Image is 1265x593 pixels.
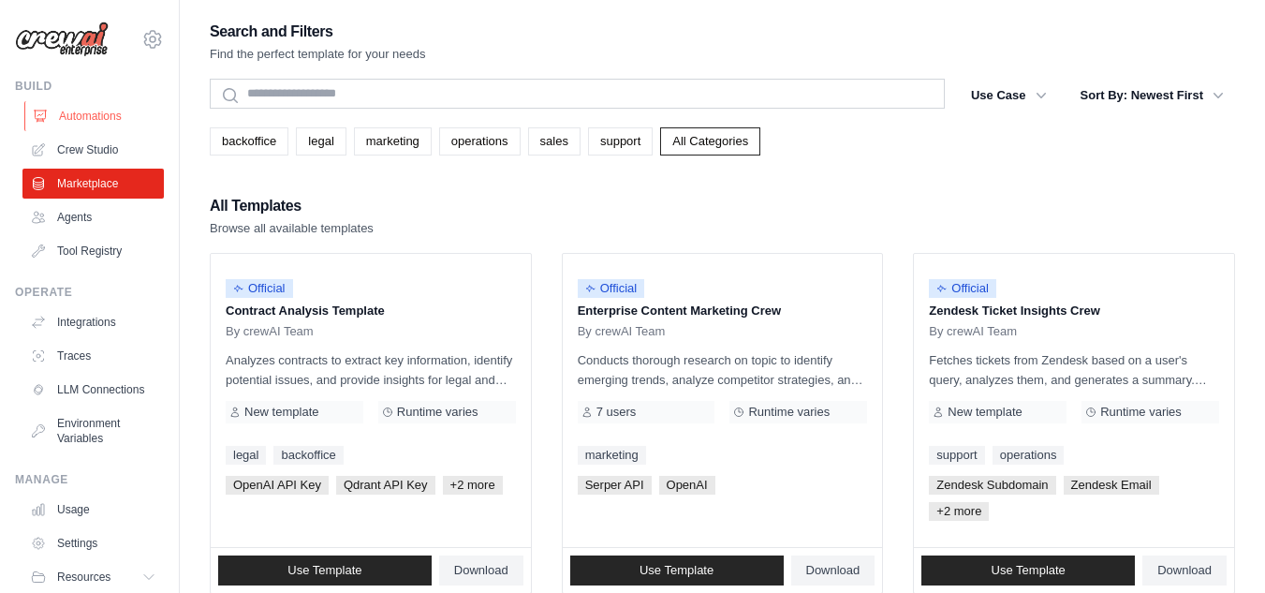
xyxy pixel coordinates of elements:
[640,563,713,578] span: Use Template
[22,236,164,266] a: Tool Registry
[1064,476,1159,495] span: Zendesk Email
[15,79,164,94] div: Build
[578,476,652,495] span: Serper API
[929,502,989,521] span: +2 more
[578,302,868,320] p: Enterprise Content Marketing Crew
[528,127,581,156] a: sales
[806,563,860,578] span: Download
[226,279,293,298] span: Official
[929,446,984,465] a: support
[22,135,164,165] a: Crew Studio
[439,127,521,156] a: operations
[226,476,329,495] span: OpenAI API Key
[578,446,646,465] a: marketing
[296,127,346,156] a: legal
[454,563,508,578] span: Download
[354,127,432,156] a: marketing
[960,79,1058,112] button: Use Case
[226,446,266,465] a: legal
[929,302,1219,320] p: Zendesk Ticket Insights Crew
[273,446,343,465] a: backoffice
[929,279,996,298] span: Official
[287,563,361,578] span: Use Template
[218,556,432,586] a: Use Template
[22,408,164,453] a: Environment Variables
[791,556,875,586] a: Download
[15,472,164,487] div: Manage
[244,405,318,420] span: New template
[22,307,164,337] a: Integrations
[210,19,426,45] h2: Search and Filters
[596,405,637,420] span: 7 users
[226,350,516,390] p: Analyzes contracts to extract key information, identify potential issues, and provide insights fo...
[22,169,164,199] a: Marketplace
[397,405,478,420] span: Runtime varies
[992,563,1066,578] span: Use Template
[578,324,666,339] span: By crewAI Team
[336,476,435,495] span: Qdrant API Key
[22,202,164,232] a: Agents
[210,193,374,219] h2: All Templates
[588,127,653,156] a: support
[1100,405,1182,420] span: Runtime varies
[15,22,109,57] img: Logo
[929,324,1017,339] span: By crewAI Team
[22,528,164,558] a: Settings
[570,556,784,586] a: Use Template
[948,405,1022,420] span: New template
[929,350,1219,390] p: Fetches tickets from Zendesk based on a user's query, analyzes them, and generates a summary. Out...
[439,556,523,586] a: Download
[748,405,830,420] span: Runtime varies
[210,127,288,156] a: backoffice
[921,556,1135,586] a: Use Template
[929,476,1055,495] span: Zendesk Subdomain
[443,476,503,495] span: +2 more
[1157,563,1212,578] span: Download
[1142,556,1227,586] a: Download
[578,279,645,298] span: Official
[578,350,868,390] p: Conducts thorough research on topic to identify emerging trends, analyze competitor strategies, a...
[22,375,164,405] a: LLM Connections
[15,285,164,300] div: Operate
[210,219,374,238] p: Browse all available templates
[210,45,426,64] p: Find the perfect template for your needs
[24,101,166,131] a: Automations
[660,127,760,156] a: All Categories
[226,324,314,339] span: By crewAI Team
[1069,79,1235,112] button: Sort By: Newest First
[659,476,715,495] span: OpenAI
[22,562,164,592] button: Resources
[57,570,110,585] span: Resources
[226,302,516,320] p: Contract Analysis Template
[993,446,1065,465] a: operations
[22,341,164,371] a: Traces
[22,495,164,525] a: Usage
